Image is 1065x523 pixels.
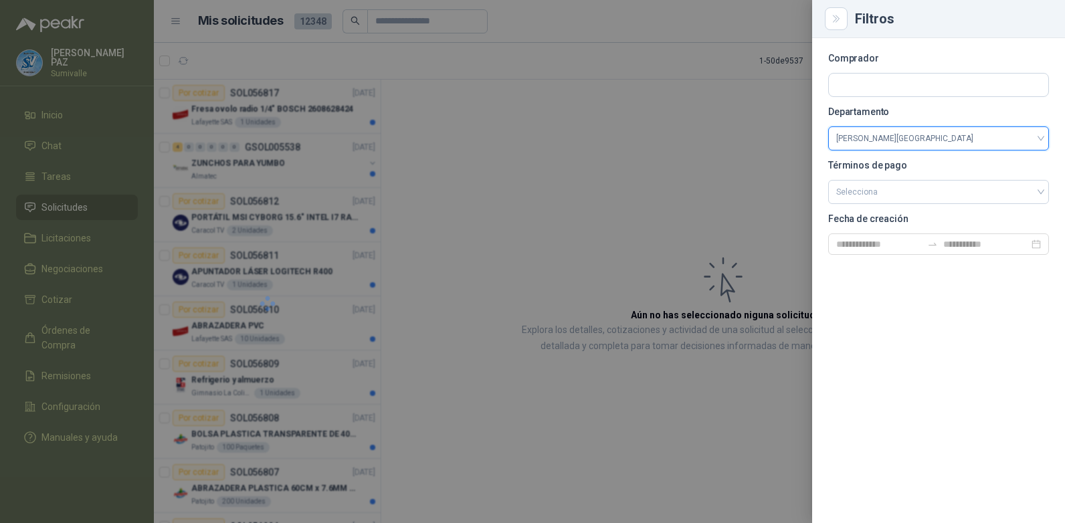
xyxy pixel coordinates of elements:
p: Departamento [828,108,1049,116]
span: Valle del Cauca [836,128,1041,148]
span: swap-right [927,239,938,249]
button: Close [828,11,844,27]
span: to [927,239,938,249]
p: Comprador [828,54,1049,62]
div: Filtros [855,12,1049,25]
p: Fecha de creación [828,215,1049,223]
p: Términos de pago [828,161,1049,169]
